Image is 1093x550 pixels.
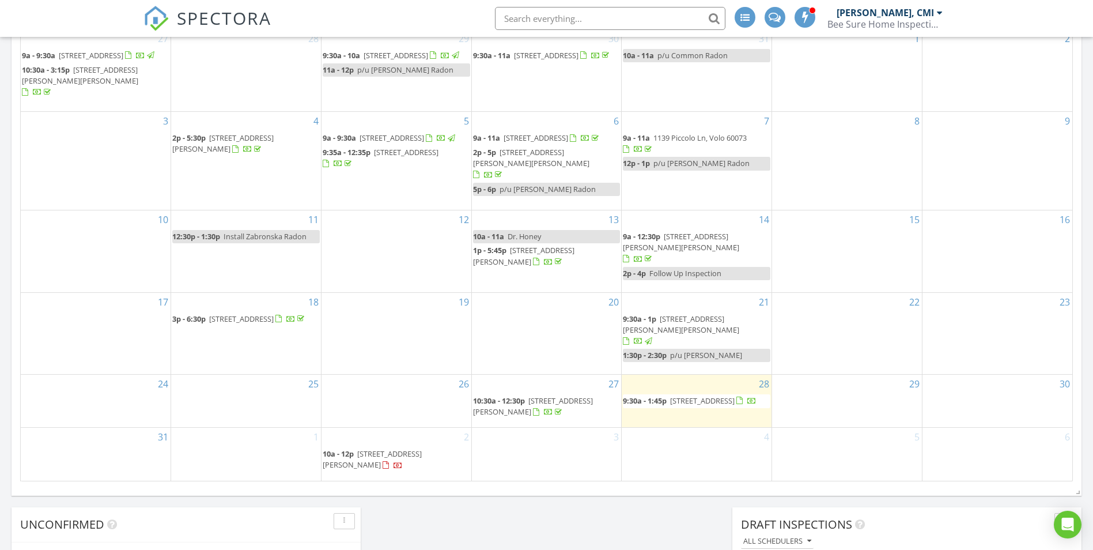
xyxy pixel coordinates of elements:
a: 9:30a - 10a [STREET_ADDRESS] [323,49,470,63]
a: Go to September 4, 2025 [762,428,771,446]
td: Go to August 21, 2025 [622,292,772,374]
span: 9:30a - 11a [473,50,510,61]
a: Go to September 2, 2025 [462,428,471,446]
a: 9a - 11a [STREET_ADDRESS] [473,133,601,143]
td: Go to July 31, 2025 [622,29,772,112]
a: 9a - 11a [STREET_ADDRESS] [473,131,621,145]
span: 9a - 12:30p [623,231,660,242]
a: 9:30a - 11a [STREET_ADDRESS] [473,49,621,63]
td: Go to August 20, 2025 [471,292,622,374]
td: Go to August 8, 2025 [772,112,922,210]
a: 10a - 12p [STREET_ADDRESS][PERSON_NAME] [323,447,470,472]
a: Go to August 17, 2025 [156,293,171,311]
td: Go to August 16, 2025 [922,210,1072,292]
a: 1p - 5:45p [STREET_ADDRESS][PERSON_NAME] [473,245,574,266]
a: Go to August 11, 2025 [306,210,321,229]
span: [STREET_ADDRESS][PERSON_NAME][PERSON_NAME] [623,231,739,253]
a: 9:30a - 1:45p [STREET_ADDRESS] [623,395,757,406]
span: [STREET_ADDRESS][PERSON_NAME][PERSON_NAME] [22,65,138,86]
td: Go to August 1, 2025 [772,29,922,112]
a: 9a - 12:30p [STREET_ADDRESS][PERSON_NAME][PERSON_NAME] [623,230,770,266]
a: Go to August 2, 2025 [1062,29,1072,48]
div: [PERSON_NAME], CMI [837,7,934,18]
a: Go to August 12, 2025 [456,210,471,229]
td: Go to July 27, 2025 [21,29,171,112]
td: Go to August 9, 2025 [922,112,1072,210]
span: 1p - 5:45p [473,245,506,255]
span: p/u [PERSON_NAME] Radon [357,65,453,75]
span: 9a - 9:30a [323,133,356,143]
a: Go to September 1, 2025 [311,428,321,446]
a: Go to August 29, 2025 [907,375,922,393]
a: 9a - 11a 1139 Piccolo Ln, Volo 60073 [623,133,747,154]
a: Go to August 16, 2025 [1057,210,1072,229]
td: Go to August 15, 2025 [772,210,922,292]
a: Go to August 18, 2025 [306,293,321,311]
a: Go to July 29, 2025 [456,29,471,48]
span: Follow Up Inspection [649,268,721,278]
td: Go to August 24, 2025 [21,374,171,427]
a: 10:30a - 12:30p [STREET_ADDRESS][PERSON_NAME] [473,395,593,417]
a: 9:30a - 1:45p [STREET_ADDRESS] [623,394,770,408]
span: [STREET_ADDRESS] [670,395,735,406]
td: Go to September 4, 2025 [622,428,772,481]
span: 9:35a - 12:35p [323,147,370,157]
a: 3p - 6:30p [STREET_ADDRESS] [172,312,320,326]
a: 1p - 5:45p [STREET_ADDRESS][PERSON_NAME] [473,244,621,269]
span: Install Zabronska Radon [224,231,307,242]
td: Go to July 28, 2025 [171,29,322,112]
span: 12:30p - 1:30p [172,231,220,242]
td: Go to August 12, 2025 [321,210,471,292]
span: 5p - 6p [473,184,496,194]
a: Go to July 28, 2025 [306,29,321,48]
span: p/u [PERSON_NAME] [670,350,742,360]
td: Go to August 27, 2025 [471,374,622,427]
a: Go to August 7, 2025 [762,112,771,130]
span: 10a - 12p [323,449,354,459]
td: Go to August 18, 2025 [171,292,322,374]
span: [STREET_ADDRESS] [514,50,578,61]
span: 9a - 9:30a [22,50,55,61]
a: Go to August 26, 2025 [456,375,471,393]
span: [STREET_ADDRESS] [209,314,274,324]
a: Go to August 8, 2025 [912,112,922,130]
a: Go to August 4, 2025 [311,112,321,130]
a: Go to August 23, 2025 [1057,293,1072,311]
span: 2p - 5:30p [172,133,206,143]
td: Go to July 29, 2025 [321,29,471,112]
td: Go to August 14, 2025 [622,210,772,292]
img: The Best Home Inspection Software - Spectora [143,6,169,31]
span: 1139 Piccolo Ln, Volo 60073 [653,133,747,143]
a: Go to August 3, 2025 [161,112,171,130]
a: Go to August 30, 2025 [1057,375,1072,393]
td: Go to August 29, 2025 [772,374,922,427]
input: Search everything... [495,7,725,30]
td: Go to August 10, 2025 [21,210,171,292]
span: [STREET_ADDRESS] [364,50,428,61]
td: Go to August 3, 2025 [21,112,171,210]
a: Go to August 10, 2025 [156,210,171,229]
td: Go to August 17, 2025 [21,292,171,374]
div: All schedulers [743,537,811,545]
a: Go to August 6, 2025 [611,112,621,130]
td: Go to August 31, 2025 [21,428,171,481]
td: Go to August 22, 2025 [772,292,922,374]
span: SPECTORA [177,6,271,30]
div: Open Intercom Messenger [1054,511,1081,538]
span: 9a - 11a [623,133,650,143]
span: Unconfirmed [20,517,104,532]
a: 9:35a - 12:35p [STREET_ADDRESS] [323,146,470,171]
span: p/u Common Radon [657,50,728,61]
a: Go to August 14, 2025 [757,210,771,229]
a: 2p - 5:30p [STREET_ADDRESS][PERSON_NAME] [172,133,274,154]
a: Go to July 31, 2025 [757,29,771,48]
td: Go to August 11, 2025 [171,210,322,292]
a: 9:30a - 10a [STREET_ADDRESS] [323,50,461,61]
td: Go to August 19, 2025 [321,292,471,374]
span: 10a - 11a [473,231,504,242]
a: 10:30a - 12:30p [STREET_ADDRESS][PERSON_NAME] [473,394,621,419]
a: 9:30a - 1p [STREET_ADDRESS][PERSON_NAME][PERSON_NAME] [623,314,739,346]
span: p/u [PERSON_NAME] Radon [653,158,750,168]
a: 3p - 6:30p [STREET_ADDRESS] [172,314,307,324]
span: [STREET_ADDRESS][PERSON_NAME][PERSON_NAME] [473,147,589,168]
